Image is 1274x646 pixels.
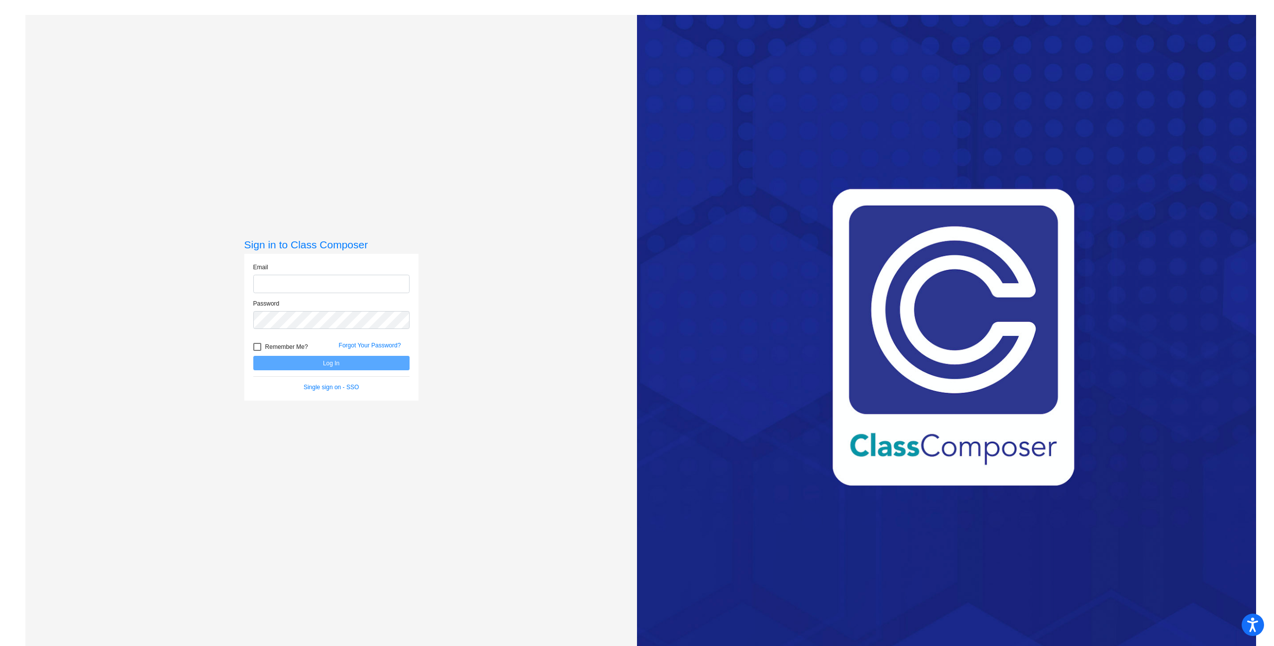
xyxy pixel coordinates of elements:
h3: Sign in to Class Composer [244,238,419,251]
button: Log In [253,356,410,370]
label: Email [253,263,268,272]
label: Password [253,299,280,308]
span: Remember Me? [265,341,308,353]
a: Single sign on - SSO [304,384,359,391]
a: Forgot Your Password? [339,342,401,349]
